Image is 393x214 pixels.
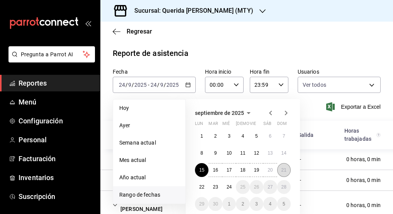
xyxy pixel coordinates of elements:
[208,129,222,143] button: 2 de septiembre de 2025
[263,121,271,129] abbr: sábado
[328,102,381,111] span: Exportar a Excel
[107,152,169,167] div: Cell
[119,156,179,164] span: Mes actual
[240,184,245,190] abbr: 25 de septiembre de 2025
[228,133,230,139] abbr: 3 de septiembre de 2025
[277,129,291,143] button: 7 de septiembre de 2025
[214,150,217,156] abbr: 9 de septiembre de 2025
[277,121,287,129] abbr: domingo
[236,180,249,194] button: 25 de septiembre de 2025
[242,133,244,139] abbr: 4 de septiembre de 2025
[268,167,273,173] abbr: 20 de septiembre de 2025
[195,129,208,143] button: 1 de septiembre de 2025
[160,82,164,88] input: --
[150,82,157,88] input: --
[132,82,134,88] span: /
[242,201,244,207] abbr: 2 de octubre de 2025
[263,146,277,160] button: 13 de septiembre de 2025
[107,173,169,187] div: Cell
[277,197,291,211] button: 5 de octubre de 2025
[269,133,271,139] abbr: 6 de septiembre de 2025
[250,197,263,211] button: 3 de octubre de 2025
[85,20,91,26] button: open_drawer_menu
[376,132,381,138] svg: El total de horas trabajadas por usuario es el resultado de la suma redondeada del registro de ho...
[134,82,147,88] input: ----
[240,167,245,173] abbr: 18 de septiembre de 2025
[222,163,236,177] button: 17 de septiembre de 2025
[119,104,179,112] span: Hoy
[213,201,218,207] abbr: 30 de septiembre de 2025
[21,51,83,59] span: Pregunta a Parrot AI
[263,163,277,177] button: 20 de septiembre de 2025
[222,121,230,129] abbr: miércoles
[222,197,236,211] button: 1 de octubre de 2025
[240,150,245,156] abbr: 11 de septiembre de 2025
[19,135,94,145] span: Personal
[250,146,263,160] button: 12 de septiembre de 2025
[19,172,94,183] span: Inventarios
[8,46,95,62] button: Pregunta a Parrot AI
[236,121,281,129] abbr: jueves
[200,150,203,156] abbr: 8 de septiembre de 2025
[157,82,159,88] span: /
[113,28,152,35] button: Regresar
[100,149,393,170] div: Row
[119,139,179,147] span: Semana actual
[250,163,263,177] button: 19 de septiembre de 2025
[255,201,258,207] abbr: 3 de octubre de 2025
[195,180,208,194] button: 22 de septiembre de 2025
[213,184,218,190] abbr: 23 de septiembre de 2025
[340,198,387,212] div: Cell
[269,201,271,207] abbr: 4 de octubre de 2025
[128,6,253,15] h3: Sucursal: Querida [PERSON_NAME] (MTY)
[195,146,208,160] button: 8 de septiembre de 2025
[277,146,291,160] button: 14 de septiembre de 2025
[268,184,273,190] abbr: 27 de septiembre de 2025
[222,129,236,143] button: 3 de septiembre de 2025
[166,82,179,88] input: ----
[200,133,203,139] abbr: 1 de septiembre de 2025
[119,82,125,88] input: --
[263,129,277,143] button: 6 de septiembre de 2025
[340,173,387,187] div: Cell
[125,82,128,88] span: /
[338,124,387,146] div: HeadCell
[250,69,288,74] label: Hora fin
[236,146,249,160] button: 11 de septiembre de 2025
[263,197,277,211] button: 4 de octubre de 2025
[19,191,94,202] span: Suscripción
[250,180,263,194] button: 26 de septiembre de 2025
[199,167,204,173] abbr: 15 de septiembre de 2025
[100,121,393,149] div: Head
[263,180,277,194] button: 27 de septiembre de 2025
[277,163,291,177] button: 21 de septiembre de 2025
[195,163,208,177] button: 15 de septiembre de 2025
[227,167,232,173] abbr: 17 de septiembre de 2025
[119,191,179,199] span: Rango de fechas
[298,69,381,74] label: Usuarios
[208,146,222,160] button: 9 de septiembre de 2025
[5,56,95,64] a: Pregunta a Parrot AI
[250,121,256,129] abbr: viernes
[281,167,286,173] abbr: 21 de septiembre de 2025
[19,78,94,88] span: Reportes
[254,167,259,173] abbr: 19 de septiembre de 2025
[100,170,393,191] div: Row
[113,47,188,59] div: Reporte de asistencia
[236,197,249,211] button: 2 de octubre de 2025
[340,152,387,167] div: Cell
[277,180,291,194] button: 28 de septiembre de 2025
[281,150,286,156] abbr: 14 de septiembre de 2025
[208,180,222,194] button: 23 de septiembre de 2025
[113,69,196,74] label: Fecha
[228,201,230,207] abbr: 1 de octubre de 2025
[250,129,263,143] button: 5 de septiembre de 2025
[236,129,249,143] button: 4 de septiembre de 2025
[254,150,259,156] abbr: 12 de septiembre de 2025
[283,201,285,207] abbr: 5 de octubre de 2025
[148,82,149,88] span: -
[119,174,179,182] span: Año actual
[236,163,249,177] button: 18 de septiembre de 2025
[208,197,222,211] button: 30 de septiembre de 2025
[195,108,253,118] button: septiembre de 2025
